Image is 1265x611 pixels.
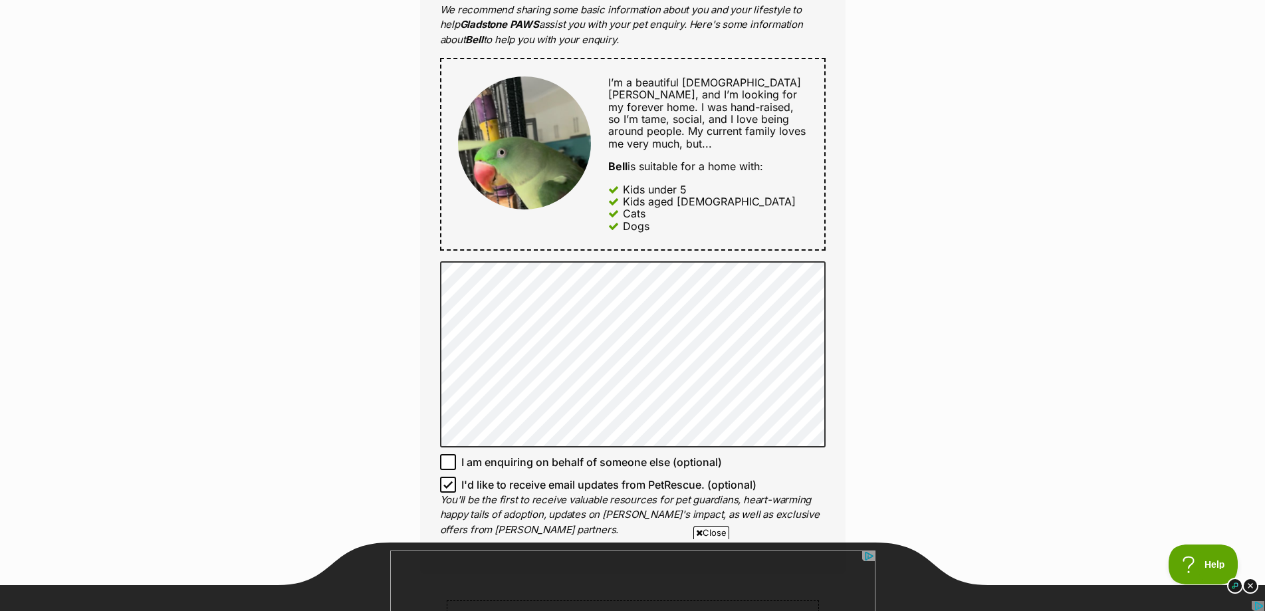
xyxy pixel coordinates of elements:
span: I'd like to receive email updates from PetRescue. (optional) [461,477,756,493]
strong: Bell [465,33,483,46]
strong: Bell [608,160,628,173]
span: I’m a beautiful [DEMOGRAPHIC_DATA] [PERSON_NAME], and I’m looking for my forever home. I was hand... [608,76,806,150]
p: We recommend sharing some basic information about you and your lifestyle to help assist you with ... [440,3,826,48]
img: close_dark.svg [1242,578,1258,594]
p: You'll be the first to receive valuable resources for pet guardians, heart-warming happy tails of... [440,493,826,538]
span: Close [693,526,729,539]
div: Kids under 5 [623,183,687,195]
img: info_dark.svg [1227,578,1243,594]
div: Cats [623,207,645,219]
strong: Gladstone PAWS [460,18,539,31]
div: is suitable for a home with: [608,160,807,172]
img: Bell [458,76,591,209]
iframe: advertisement [391,9,875,68]
div: Dogs [623,220,649,232]
div: Kids aged [DEMOGRAPHIC_DATA] [623,195,796,207]
span: I am enquiring on behalf of someone else (optional) [461,454,722,470]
